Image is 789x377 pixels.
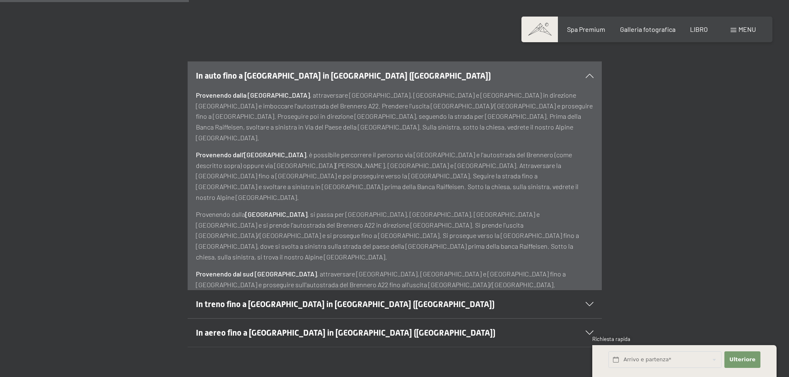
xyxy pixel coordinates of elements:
[196,328,495,338] font: In aereo fino a [GEOGRAPHIC_DATA] in [GEOGRAPHIC_DATA] ([GEOGRAPHIC_DATA])
[196,270,317,278] font: Provenendo dal sud [GEOGRAPHIC_DATA]
[196,91,593,141] font: , attraversare [GEOGRAPHIC_DATA], [GEOGRAPHIC_DATA] e [GEOGRAPHIC_DATA] in direzione [GEOGRAPHIC_...
[567,25,605,33] a: Spa Premium
[592,336,630,342] font: Richiesta rapida
[196,210,245,218] font: Provenendo dalla
[196,151,306,158] font: Provenendo dall'[GEOGRAPHIC_DATA]
[738,25,756,33] font: menu
[196,71,491,81] font: In auto fino a [GEOGRAPHIC_DATA] in [GEOGRAPHIC_DATA] ([GEOGRAPHIC_DATA])
[196,91,310,99] font: Provenendo dalla [GEOGRAPHIC_DATA]
[245,210,307,218] font: [GEOGRAPHIC_DATA]
[196,270,577,320] font: , attraversare [GEOGRAPHIC_DATA], [GEOGRAPHIC_DATA] e [GEOGRAPHIC_DATA] fino a [GEOGRAPHIC_DATA] ...
[620,25,676,33] a: Galleria fotografica
[690,25,708,33] a: LIBRO
[196,151,579,201] font: , è possibile percorrere il percorso via [GEOGRAPHIC_DATA] e l'autostrada del Brennero (come desc...
[729,356,755,363] font: Ulteriore
[196,210,579,260] font: , si passa per [GEOGRAPHIC_DATA], [GEOGRAPHIC_DATA], [GEOGRAPHIC_DATA] e [GEOGRAPHIC_DATA] e si p...
[196,299,495,309] font: In treno fino a [GEOGRAPHIC_DATA] in [GEOGRAPHIC_DATA] ([GEOGRAPHIC_DATA])
[724,351,760,368] button: Ulteriore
